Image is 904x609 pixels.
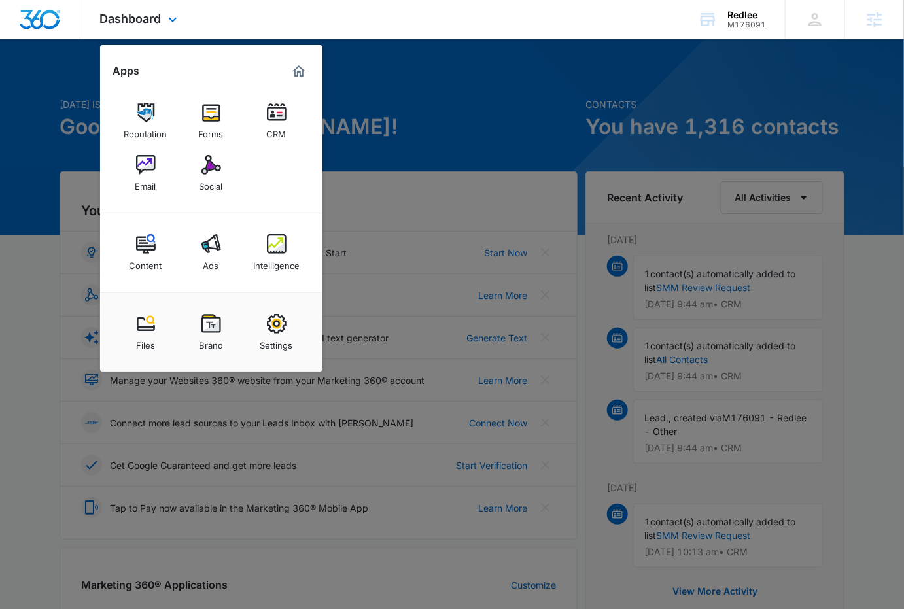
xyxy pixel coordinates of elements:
[130,254,162,271] div: Content
[727,20,766,29] div: account id
[186,228,236,277] a: Ads
[199,122,224,139] div: Forms
[100,12,162,26] span: Dashboard
[252,307,302,357] a: Settings
[260,334,293,351] div: Settings
[136,334,155,351] div: Files
[186,148,236,198] a: Social
[252,96,302,146] a: CRM
[121,307,171,357] a: Files
[200,175,223,192] div: Social
[267,122,287,139] div: CRM
[113,65,140,77] h2: Apps
[253,254,300,271] div: Intelligence
[135,175,156,192] div: Email
[252,228,302,277] a: Intelligence
[186,96,236,146] a: Forms
[124,122,167,139] div: Reputation
[121,96,171,146] a: Reputation
[186,307,236,357] a: Brand
[203,254,219,271] div: Ads
[288,61,309,82] a: Marketing 360® Dashboard
[199,334,223,351] div: Brand
[727,10,766,20] div: account name
[121,228,171,277] a: Content
[121,148,171,198] a: Email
